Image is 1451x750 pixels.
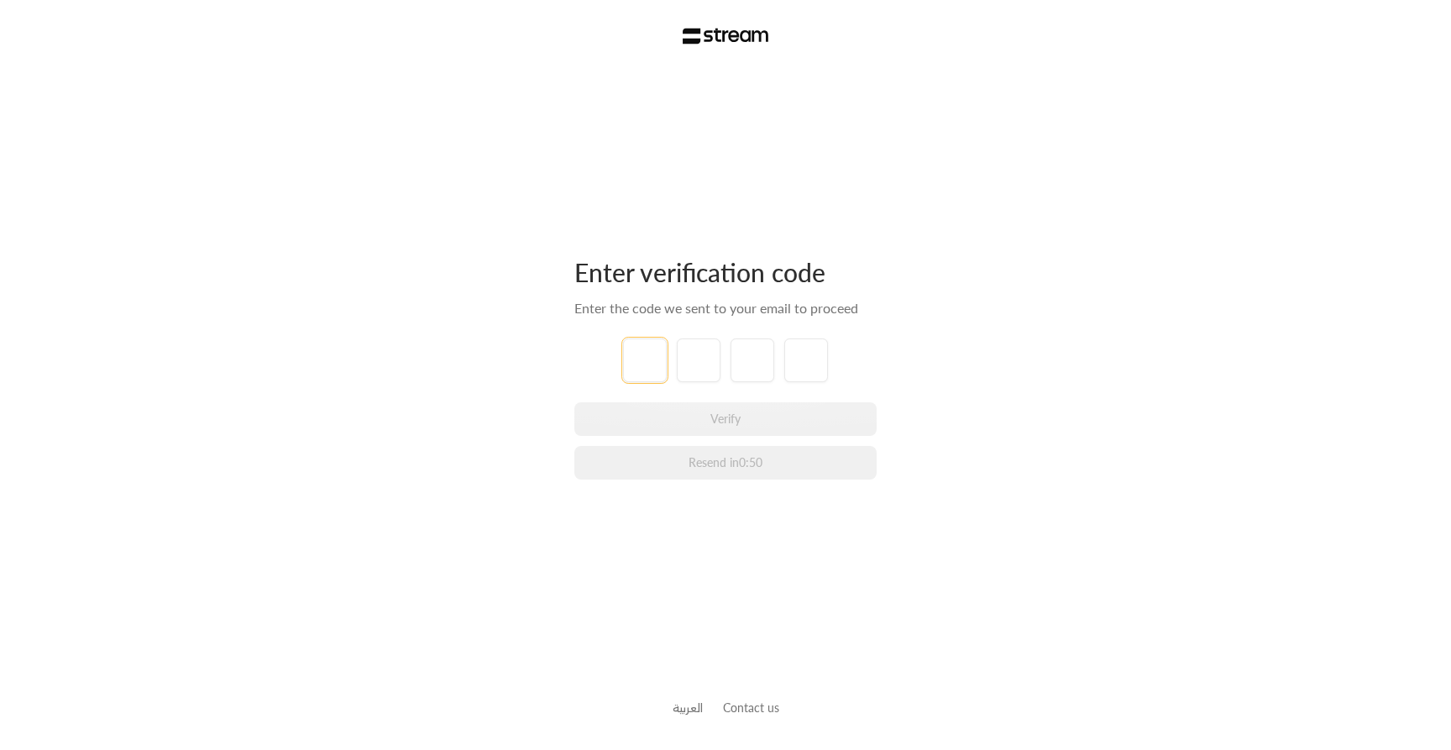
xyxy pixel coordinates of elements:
a: العربية [673,692,703,723]
div: Enter verification code [574,256,877,288]
div: Enter the code we sent to your email to proceed [574,298,877,318]
a: Contact us [723,700,779,715]
img: Stream Logo [683,28,769,45]
button: Contact us [723,699,779,716]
